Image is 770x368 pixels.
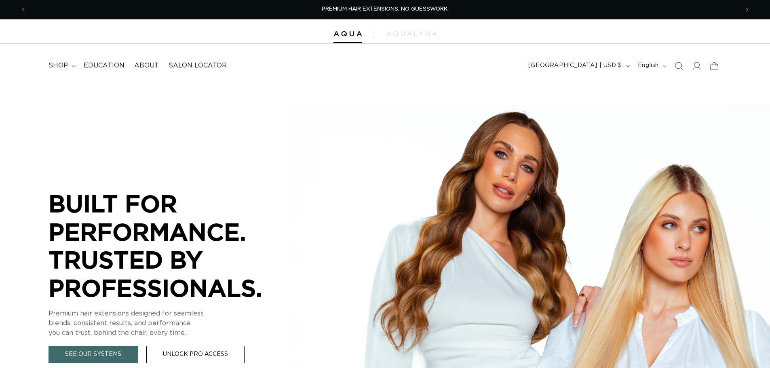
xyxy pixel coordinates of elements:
span: PREMIUM HAIR EXTENSIONS. NO GUESSWORK. [322,6,449,12]
span: shop [49,61,68,70]
a: See Our Systems [49,346,138,363]
img: Aqua Hair Extensions [333,31,362,37]
span: About [134,61,159,70]
img: aqualyna.com [386,31,437,36]
a: About [129,57,164,75]
button: Previous announcement [14,2,32,17]
a: Unlock Pro Access [146,346,245,363]
a: Salon Locator [164,57,232,75]
summary: Search [670,57,688,75]
button: Next announcement [738,2,756,17]
p: Premium hair extensions designed for seamless blends, consistent results, and performance you can... [49,309,291,338]
p: BUILT FOR PERFORMANCE. TRUSTED BY PROFESSIONALS. [49,189,291,302]
span: Education [84,61,124,70]
button: English [633,58,670,74]
span: [GEOGRAPHIC_DATA] | USD $ [528,61,622,70]
span: Salon Locator [169,61,227,70]
span: English [638,61,659,70]
a: Education [79,57,129,75]
summary: shop [44,57,79,75]
button: [GEOGRAPHIC_DATA] | USD $ [523,58,633,74]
